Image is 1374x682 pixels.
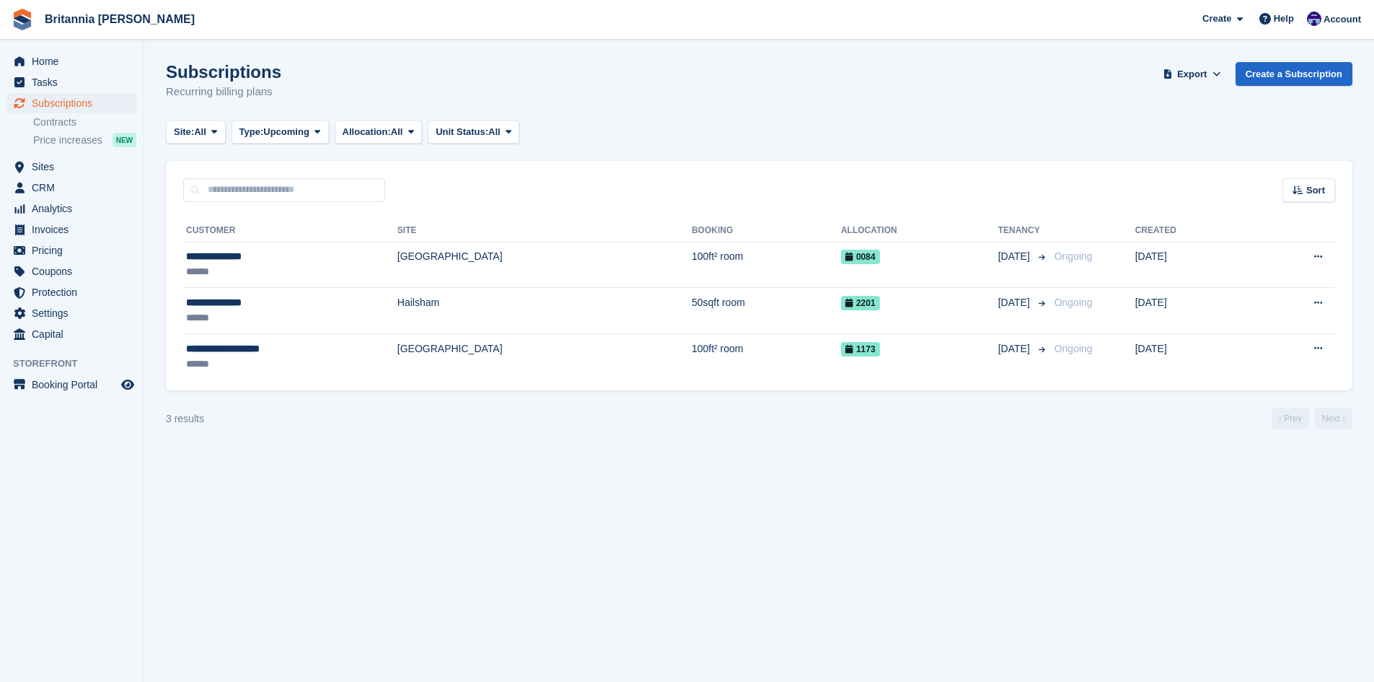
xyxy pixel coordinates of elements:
[32,178,118,198] span: CRM
[1054,297,1093,308] span: Ongoing
[692,219,841,242] th: Booking
[998,295,1033,310] span: [DATE]
[7,375,136,395] a: menu
[397,288,692,334] td: Hailsham
[841,342,880,357] span: 1173
[335,121,423,144] button: Allocation: All
[33,115,136,129] a: Contracts
[1135,219,1251,242] th: Created
[7,282,136,302] a: menu
[32,198,118,219] span: Analytics
[32,282,118,302] span: Protection
[32,219,118,240] span: Invoices
[1135,333,1251,379] td: [DATE]
[7,72,136,92] a: menu
[998,219,1049,242] th: Tenancy
[1054,250,1093,262] span: Ongoing
[692,333,841,379] td: 100ft² room
[1324,12,1361,27] span: Account
[32,93,118,113] span: Subscriptions
[1177,67,1207,82] span: Export
[391,125,403,139] span: All
[263,125,309,139] span: Upcoming
[397,242,692,288] td: [GEOGRAPHIC_DATA]
[32,261,118,281] span: Coupons
[183,219,397,242] th: Customer
[166,121,226,144] button: Site: All
[32,324,118,344] span: Capital
[436,125,488,139] span: Unit Status:
[841,250,880,264] span: 0084
[194,125,206,139] span: All
[32,375,118,395] span: Booking Portal
[692,242,841,288] td: 100ft² room
[7,303,136,323] a: menu
[13,357,144,371] span: Storefront
[692,288,841,334] td: 50sqft room
[7,157,136,177] a: menu
[119,376,136,393] a: Preview store
[33,134,102,147] span: Price increases
[32,303,118,323] span: Settings
[239,125,264,139] span: Type:
[428,121,519,144] button: Unit Status: All
[1307,12,1321,26] img: Cameron Ballard
[7,198,136,219] a: menu
[397,219,692,242] th: Site
[174,125,194,139] span: Site:
[1161,62,1224,86] button: Export
[12,9,33,30] img: stora-icon-8386f47178a22dfd0bd8f6a31ec36ba5ce8667c1dd55bd0f319d3a0aa187defe.svg
[1306,183,1325,198] span: Sort
[32,157,118,177] span: Sites
[7,324,136,344] a: menu
[7,219,136,240] a: menu
[1272,408,1309,429] a: Previous
[1274,12,1294,26] span: Help
[998,249,1033,264] span: [DATE]
[841,219,998,242] th: Allocation
[232,121,329,144] button: Type: Upcoming
[32,51,118,71] span: Home
[7,240,136,261] a: menu
[166,411,204,427] div: 3 results
[488,125,501,139] span: All
[1054,343,1093,354] span: Ongoing
[32,72,118,92] span: Tasks
[397,333,692,379] td: [GEOGRAPHIC_DATA]
[1236,62,1352,86] a: Create a Subscription
[343,125,391,139] span: Allocation:
[7,51,136,71] a: menu
[39,7,201,31] a: Britannia [PERSON_NAME]
[32,240,118,261] span: Pricing
[7,261,136,281] a: menu
[7,93,136,113] a: menu
[841,296,880,310] span: 2201
[7,178,136,198] a: menu
[166,62,281,82] h1: Subscriptions
[1202,12,1231,26] span: Create
[1315,408,1352,429] a: Next
[1269,408,1355,429] nav: Page
[166,84,281,100] p: Recurring billing plans
[1135,242,1251,288] td: [DATE]
[998,341,1033,357] span: [DATE]
[33,132,136,148] a: Price increases NEW
[1135,288,1251,334] td: [DATE]
[113,133,136,147] div: NEW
